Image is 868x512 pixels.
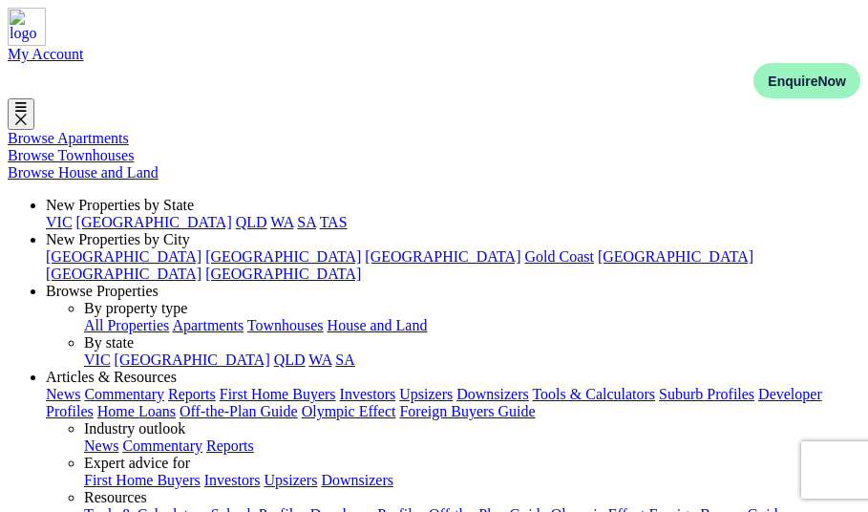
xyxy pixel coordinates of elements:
[8,147,134,163] a: Browse Townhouses
[8,8,860,46] a: navigations
[46,386,822,419] a: Developer Profiles
[302,403,396,419] a: Olympic Effect
[46,248,201,265] a: [GEOGRAPHIC_DATA]
[274,352,306,368] a: QLD
[46,369,177,385] a: Articles & Resources
[122,437,202,454] a: Commentary
[8,98,34,130] button: Toggle navigation
[76,214,232,230] a: [GEOGRAPHIC_DATA]
[817,74,846,89] span: Now
[308,352,331,368] a: WA
[205,248,361,265] a: [GEOGRAPHIC_DATA]
[180,403,298,419] a: Off-the-Plan Guide
[46,386,80,402] a: News
[46,266,201,282] a: [GEOGRAPHIC_DATA]
[97,403,176,419] a: Home Loans
[84,437,118,454] a: News
[205,266,361,282] a: [GEOGRAPHIC_DATA]
[84,455,190,471] a: Expert advice for
[247,317,324,333] a: Townhouses
[328,317,428,333] a: House and Land
[8,130,129,146] a: Browse Apartments
[46,214,73,230] a: VIC
[172,317,243,333] a: Apartments
[46,283,159,299] a: Browse Properties
[456,386,529,402] a: Downsizers
[399,403,535,419] a: Foreign Buyers Guide
[264,472,317,488] a: Upsizers
[84,489,147,505] a: Resources
[46,231,190,247] a: New Properties by City
[84,352,111,368] a: VIC
[524,248,593,265] a: Gold Coast
[84,300,187,316] a: By property type
[270,214,293,230] a: WA
[8,46,84,62] a: account
[8,8,46,46] img: logo
[340,386,396,402] a: Investors
[204,472,261,488] a: Investors
[84,317,169,333] a: All Properties
[320,214,348,230] a: TAS
[115,352,270,368] a: [GEOGRAPHIC_DATA]
[335,352,354,368] a: SA
[84,472,201,488] a: First Home Buyers
[365,248,520,265] a: [GEOGRAPHIC_DATA]
[84,334,134,351] a: By state
[659,386,754,402] a: Suburb Profiles
[168,386,216,402] a: Reports
[46,197,194,213] a: New Properties by State
[598,248,753,265] a: [GEOGRAPHIC_DATA]
[297,214,316,230] a: SA
[206,437,254,454] a: Reports
[532,386,655,402] a: Tools & Calculators
[8,164,159,181] a: Browse House and Land
[84,386,164,402] a: Commentary
[236,214,267,230] a: QLD
[84,420,185,437] a: Industry outlook
[220,386,336,402] a: First Home Buyers
[753,63,860,98] button: EnquireNow
[399,386,453,402] a: Upsizers
[321,472,393,488] a: Downsizers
